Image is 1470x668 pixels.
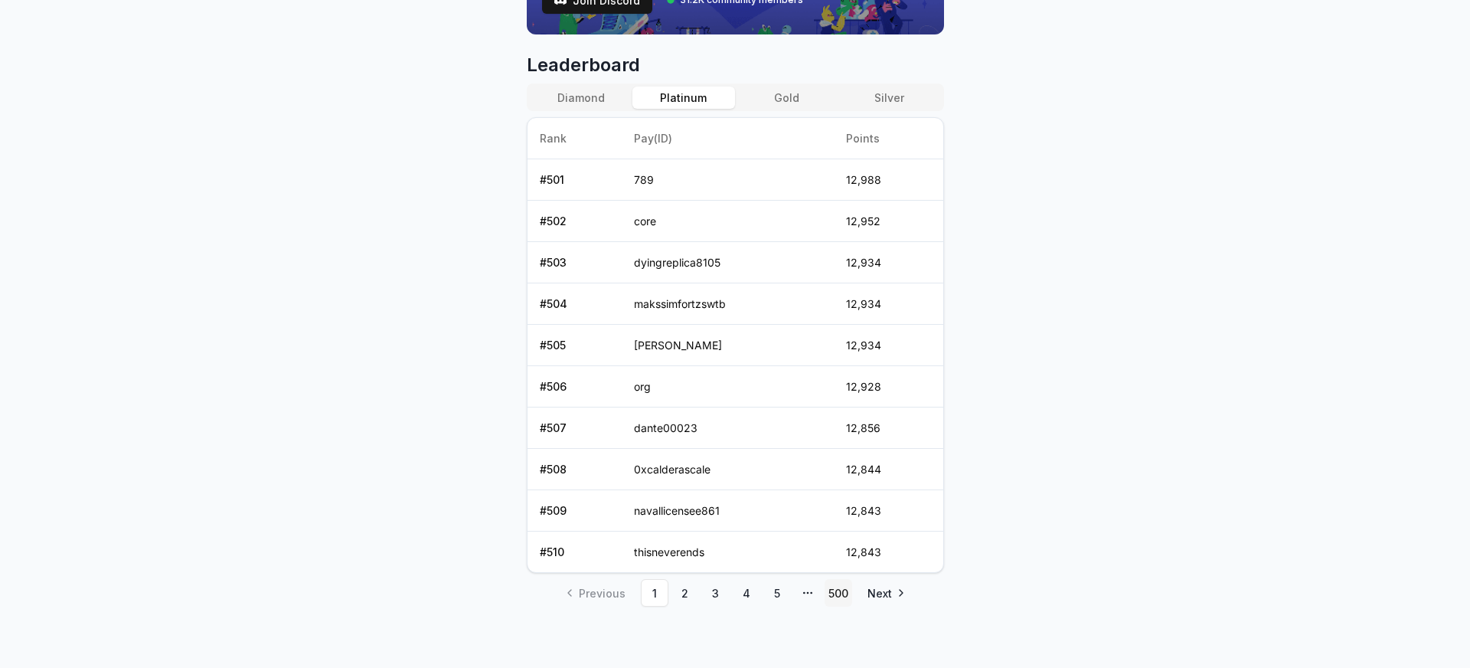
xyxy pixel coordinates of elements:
[838,87,940,109] button: Silver
[528,532,622,573] td: # 510
[735,87,838,109] button: Gold
[867,585,892,601] span: Next
[528,449,622,490] td: # 508
[527,579,944,607] nav: pagination
[528,325,622,366] td: # 505
[528,490,622,532] td: # 509
[622,283,834,325] td: makssimfortzswtb
[834,159,942,201] td: 12,988
[834,366,942,408] td: 12,928
[671,579,699,607] a: 2
[622,118,834,159] th: Pay(ID)
[622,242,834,283] td: dyingreplica8105
[528,408,622,449] td: # 507
[622,366,834,408] td: org
[528,366,622,408] td: # 506
[855,579,915,607] a: Go to next page
[834,283,942,325] td: 12,934
[632,87,735,109] button: Platinum
[834,118,942,159] th: Points
[834,325,942,366] td: 12,934
[733,579,760,607] a: 4
[825,579,852,607] a: 500
[834,532,942,573] td: 12,843
[528,242,622,283] td: # 503
[834,490,942,532] td: 12,843
[622,159,834,201] td: 789
[528,159,622,201] td: # 501
[834,242,942,283] td: 12,934
[528,283,622,325] td: # 504
[622,325,834,366] td: [PERSON_NAME]
[834,201,942,242] td: 12,952
[530,87,632,109] button: Diamond
[702,579,730,607] a: 3
[622,532,834,573] td: thisneverends
[622,201,834,242] td: core
[834,449,942,490] td: 12,844
[763,579,791,607] a: 5
[834,408,942,449] td: 12,856
[641,579,668,607] a: 1
[528,118,622,159] th: Rank
[528,201,622,242] td: # 502
[622,408,834,449] td: dante00023
[527,53,944,77] span: Leaderboard
[622,490,834,532] td: navallicensee861
[622,449,834,490] td: 0xcalderascale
